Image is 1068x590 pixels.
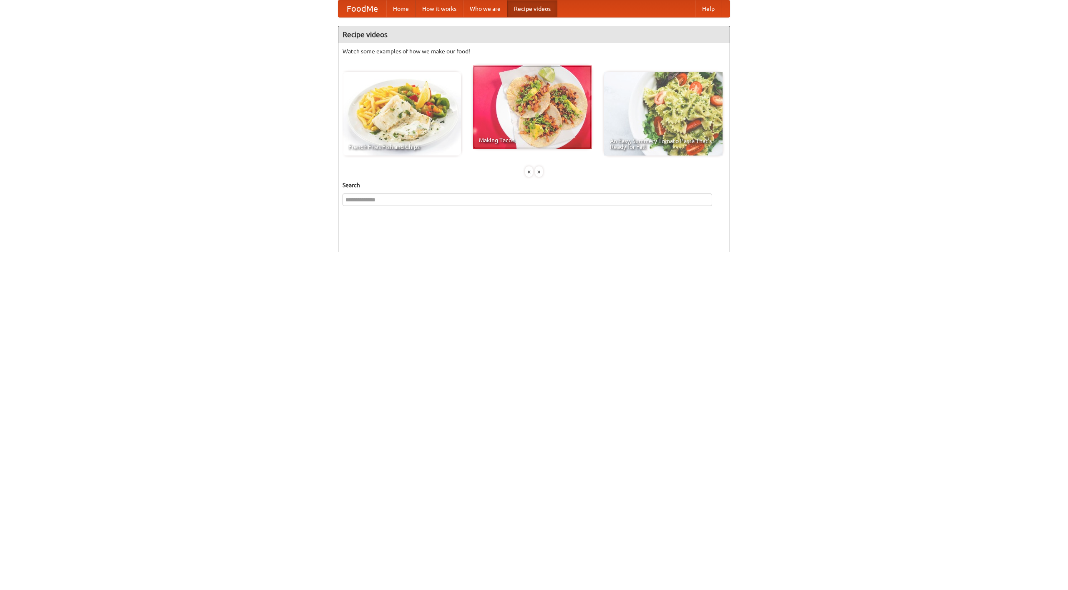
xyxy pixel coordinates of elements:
[343,181,725,189] h5: Search
[535,166,543,177] div: »
[479,137,586,143] span: Making Tacos
[695,0,721,17] a: Help
[610,138,717,150] span: An Easy, Summery Tomato Pasta That's Ready for Fall
[343,47,725,55] p: Watch some examples of how we make our food!
[348,144,455,150] span: French Fries Fish and Chips
[338,0,386,17] a: FoodMe
[463,0,507,17] a: Who we are
[473,65,592,149] a: Making Tacos
[416,0,463,17] a: How it works
[343,72,461,156] a: French Fries Fish and Chips
[604,72,723,156] a: An Easy, Summery Tomato Pasta That's Ready for Fall
[507,0,557,17] a: Recipe videos
[338,26,730,43] h4: Recipe videos
[386,0,416,17] a: Home
[525,166,533,177] div: «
